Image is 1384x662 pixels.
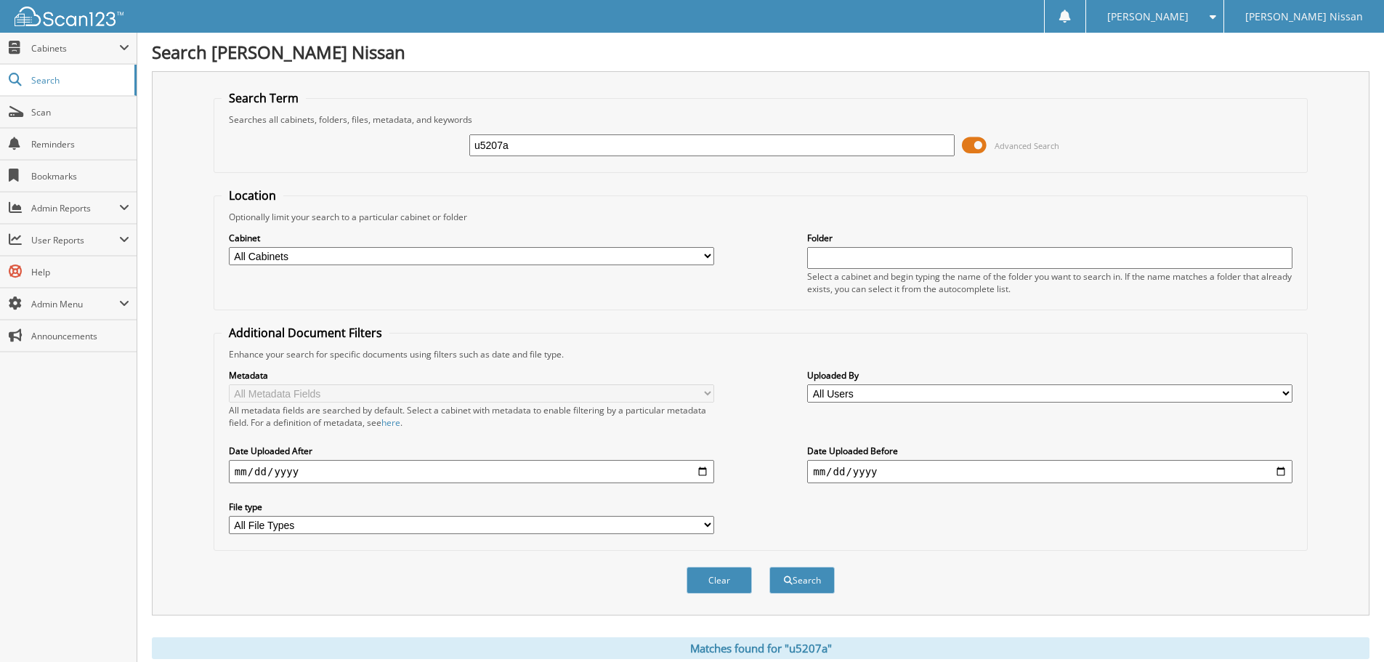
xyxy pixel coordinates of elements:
[222,113,1300,126] div: Searches all cabinets, folders, files, metadata, and keywords
[687,567,752,594] button: Clear
[222,325,389,341] legend: Additional Document Filters
[31,106,129,118] span: Scan
[807,270,1292,295] div: Select a cabinet and begin typing the name of the folder you want to search in. If the name match...
[807,369,1292,382] label: Uploaded By
[807,232,1292,244] label: Folder
[31,330,129,342] span: Announcements
[222,187,283,203] legend: Location
[229,501,714,513] label: File type
[995,140,1059,151] span: Advanced Search
[1245,12,1363,21] span: [PERSON_NAME] Nissan
[229,232,714,244] label: Cabinet
[229,369,714,382] label: Metadata
[31,74,127,86] span: Search
[31,298,119,310] span: Admin Menu
[152,40,1369,64] h1: Search [PERSON_NAME] Nissan
[807,460,1292,483] input: end
[31,170,129,182] span: Bookmarks
[381,416,400,429] a: here
[229,460,714,483] input: start
[31,234,119,246] span: User Reports
[31,42,119,55] span: Cabinets
[229,404,714,429] div: All metadata fields are searched by default. Select a cabinet with metadata to enable filtering b...
[31,202,119,214] span: Admin Reports
[31,266,129,278] span: Help
[807,445,1292,457] label: Date Uploaded Before
[222,348,1300,360] div: Enhance your search for specific documents using filters such as date and file type.
[15,7,124,26] img: scan123-logo-white.svg
[222,90,306,106] legend: Search Term
[769,567,835,594] button: Search
[1311,592,1384,662] iframe: Chat Widget
[229,445,714,457] label: Date Uploaded After
[31,138,129,150] span: Reminders
[1107,12,1189,21] span: [PERSON_NAME]
[222,211,1300,223] div: Optionally limit your search to a particular cabinet or folder
[152,637,1369,659] div: Matches found for "u5207a"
